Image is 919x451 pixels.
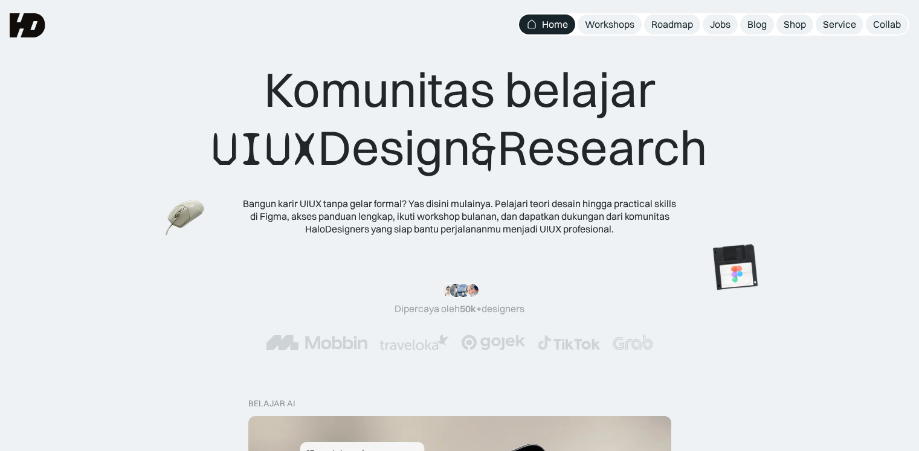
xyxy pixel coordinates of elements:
div: Service [823,18,856,31]
div: Collab [873,18,901,31]
a: Service [816,14,863,34]
div: Roadmap [651,18,693,31]
div: Shop [784,18,806,31]
span: 50k+ [460,302,482,315]
a: Shop [776,14,813,34]
div: Komunitas belajar Design Research [211,60,708,178]
a: Blog [740,14,774,34]
div: Workshops [585,18,634,31]
a: Roadmap [644,14,700,34]
div: Dipercaya oleh designers [395,302,524,315]
div: Blog [747,18,767,31]
div: Bangun karir UIUX tanpa gelar formal? Yas disini mulainya. Pelajari teori desain hingga practical... [242,197,677,235]
a: Collab [866,14,908,34]
a: Workshops [578,14,642,34]
div: Jobs [710,18,730,31]
a: Jobs [703,14,738,34]
span: & [471,120,497,178]
div: belajar ai [248,398,295,409]
div: Home [542,18,568,31]
a: Home [519,14,575,34]
span: UIUX [211,120,318,178]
